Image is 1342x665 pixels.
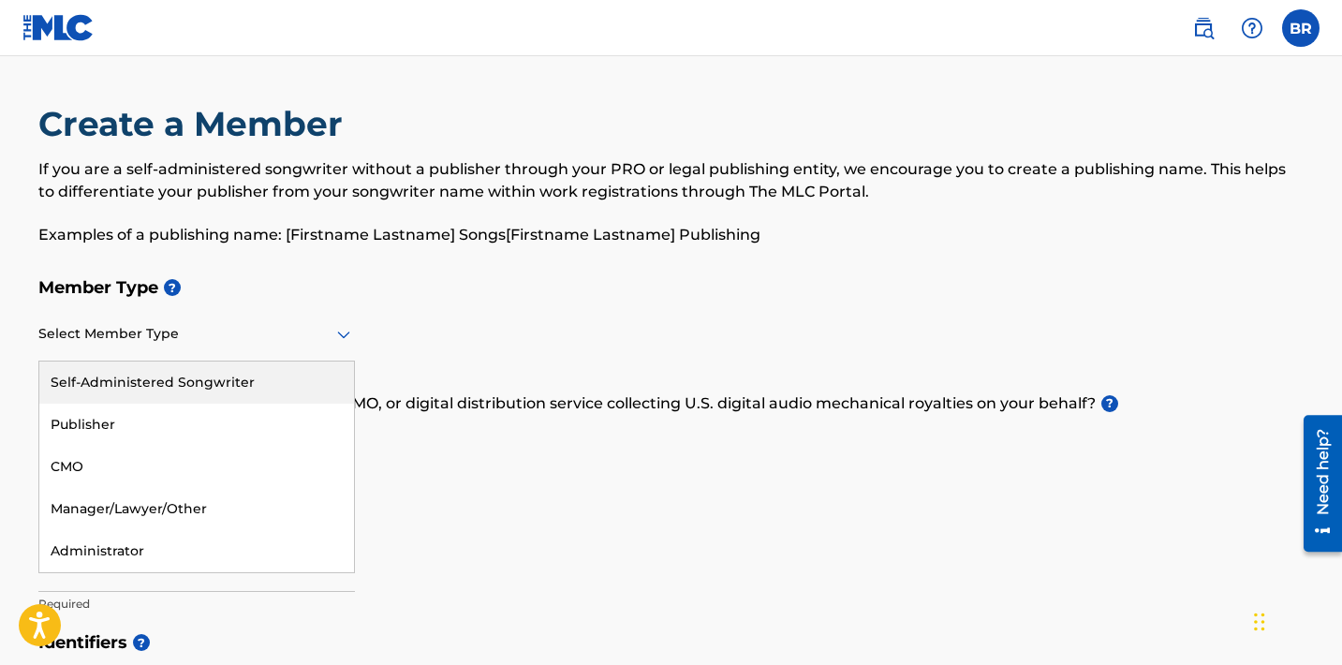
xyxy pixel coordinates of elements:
p: Do you have a publisher, administrator, CMO, or digital distribution service collecting U.S. digi... [38,392,1305,415]
p: Required [38,596,355,613]
span: ? [133,634,150,651]
h5: Member Type [38,268,1305,308]
iframe: Chat Widget [1248,575,1342,665]
img: MLC Logo [22,14,95,41]
div: CMO [39,446,354,488]
p: Examples of a publishing name: [Firstname Lastname] Songs[Firstname Lastname] Publishing [38,224,1305,246]
iframe: Resource Center [1290,404,1342,564]
img: search [1192,17,1215,39]
img: help [1241,17,1263,39]
div: Manager/Lawyer/Other [39,488,354,530]
h2: Create a Member [38,103,352,145]
a: Public Search [1185,9,1222,47]
h5: Member Name [38,499,1305,539]
div: Administrator [39,530,354,572]
div: Drag [1254,594,1265,650]
span: ? [164,279,181,296]
div: Self-Administered Songwriter [39,362,354,404]
div: User Menu [1282,9,1320,47]
div: Help [1233,9,1271,47]
p: If you are a self-administered songwriter without a publisher through your PRO or legal publishin... [38,158,1305,203]
span: ? [1101,395,1118,412]
div: Publisher [39,404,354,446]
h5: Identifiers [38,623,1305,663]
